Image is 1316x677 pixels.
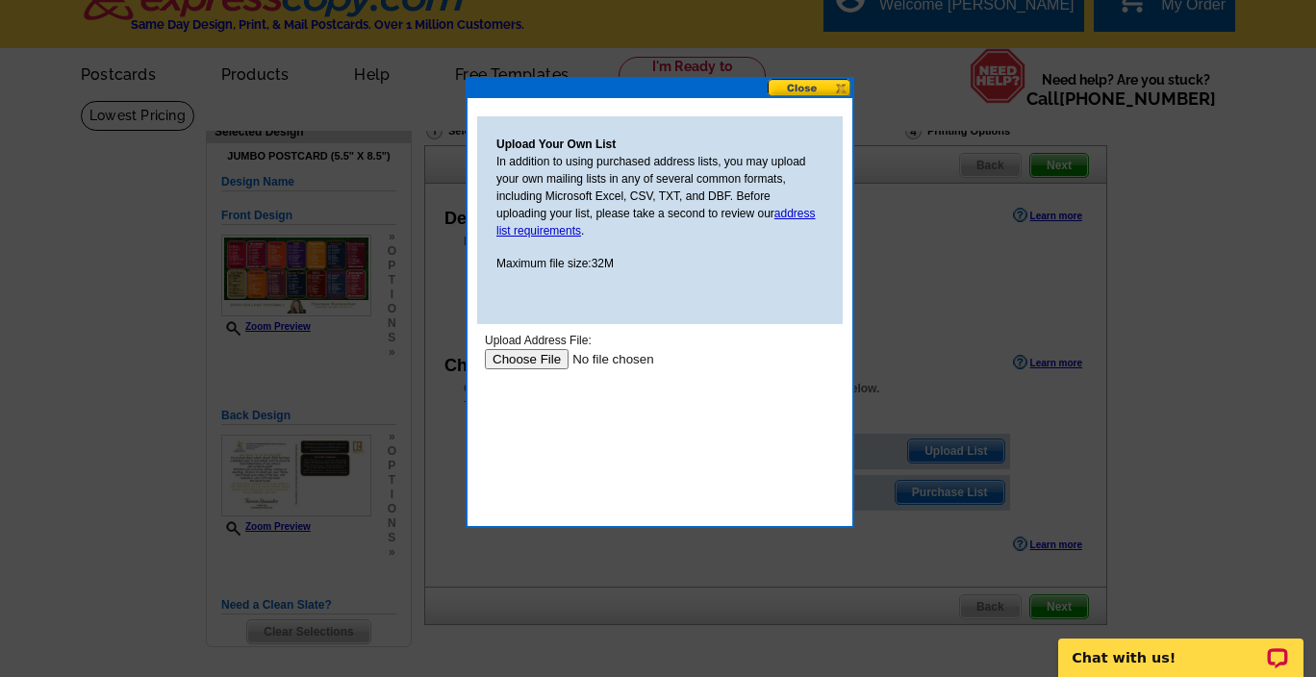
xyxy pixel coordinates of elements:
[1046,616,1316,677] iframe: LiveChat chat widget
[496,138,616,151] strong: Upload Your Own List
[8,8,358,25] div: Upload Address File:
[496,255,823,272] p: Maximum file size:
[496,153,823,239] p: In addition to using purchased address lists, you may upload your own mailing lists in any of sev...
[592,257,614,270] span: 32M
